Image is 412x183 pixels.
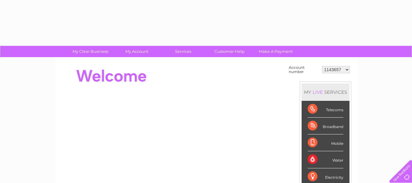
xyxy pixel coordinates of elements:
div: Broadband [308,118,343,134]
a: My Clear Business [65,46,116,57]
div: Mobile [308,134,343,151]
a: Customer Help [204,46,255,57]
a: My Account [112,46,162,57]
div: MY SERVICES [302,83,349,101]
a: Services [158,46,208,57]
div: Telecoms [308,101,343,118]
td: Account number [287,64,321,75]
div: LIVE [311,89,324,95]
a: Make A Payment [251,46,301,57]
div: Water [308,151,343,168]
